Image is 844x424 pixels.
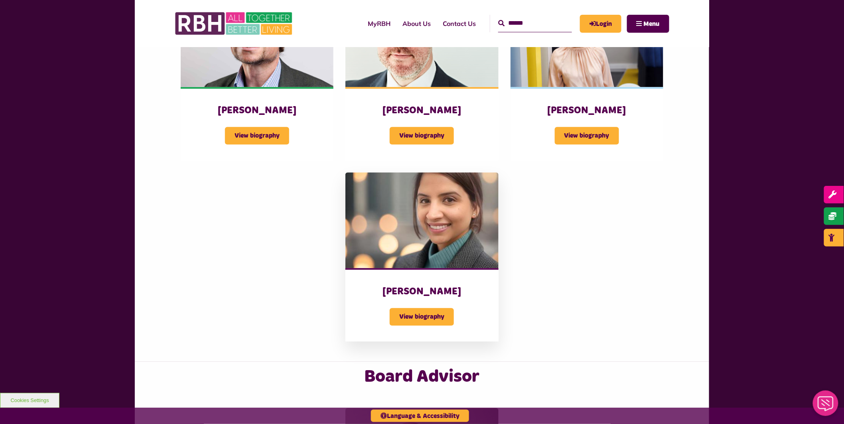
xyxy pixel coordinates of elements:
span: View biography [390,127,454,144]
h3: [PERSON_NAME] [197,105,317,117]
iframe: Netcall Web Assistant for live chat [808,388,844,424]
span: View biography [225,127,289,144]
img: Radhika Rangaraju Photo [345,172,498,268]
button: Navigation [627,15,669,33]
a: MyRBH [362,13,396,34]
span: View biography [390,308,454,325]
span: Menu [644,21,660,27]
input: Search [498,15,572,32]
span: View biography [555,127,619,144]
h2: Board Advisor [257,365,587,388]
a: MyRBH [580,15,621,33]
h3: [PERSON_NAME] [361,286,482,298]
a: About Us [396,13,437,34]
img: RBH [175,8,294,39]
h3: [PERSON_NAME] [361,105,482,117]
a: [PERSON_NAME] View biography [345,172,498,341]
button: Language & Accessibility [371,410,469,422]
a: Contact Us [437,13,482,34]
h3: [PERSON_NAME] [527,105,647,117]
